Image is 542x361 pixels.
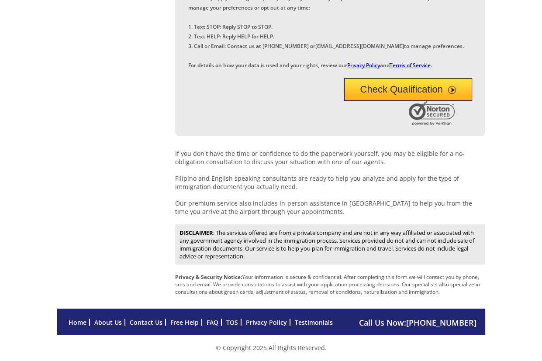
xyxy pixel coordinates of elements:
[175,273,242,281] strong: Privacy & Security Notice:
[170,318,199,327] a: Free Help
[175,273,485,296] p: Your information is secure & confidential. After completing this form we will contact you by phon...
[347,62,380,69] a: Privacy Policy
[207,318,218,327] a: FAQ
[180,229,213,237] strong: DISCLAIMER
[344,78,472,101] button: Check Qualification
[130,318,162,327] a: Contact Us
[175,224,485,265] div: : The services offered are from a private company and are not in any way affiliated or associated...
[359,317,476,328] span: Call Us Now:
[390,62,431,69] a: Terms of Service
[57,344,485,352] p: © Copyright 2025 All Rights Reserved.
[295,318,333,327] a: Testimonials
[246,318,287,327] a: Privacy Policy
[175,149,485,216] p: If you don't have the time or confidence to do the paperwork yourself, you may be eligible for a ...
[94,318,122,327] a: About Us
[409,101,457,125] img: Norton Secured
[406,317,476,328] a: [PHONE_NUMBER]
[69,318,86,327] a: Home
[226,318,238,327] a: TOS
